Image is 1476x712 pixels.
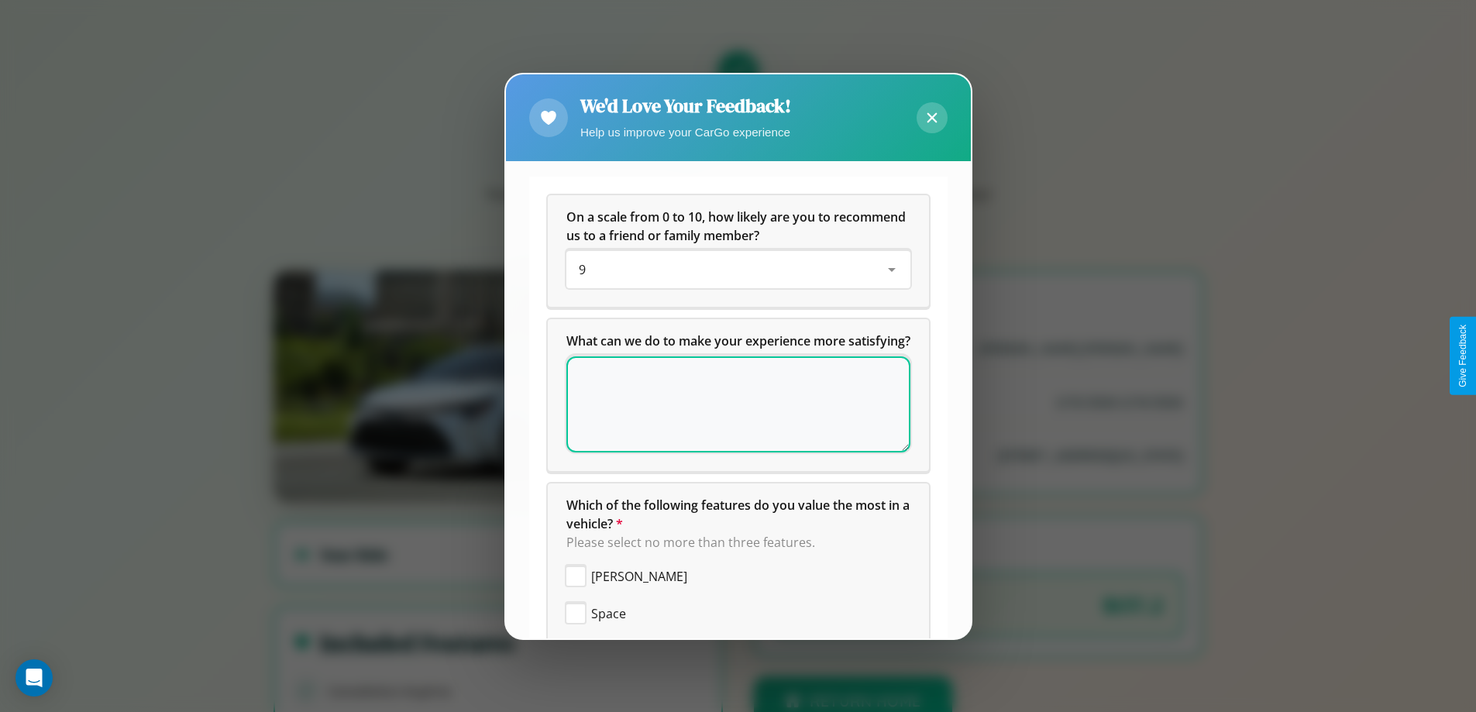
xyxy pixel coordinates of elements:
[566,332,910,349] span: What can we do to make your experience more satisfying?
[591,604,626,623] span: Space
[580,122,791,143] p: Help us improve your CarGo experience
[566,208,909,244] span: On a scale from 0 to 10, how likely are you to recommend us to a friend or family member?
[548,195,929,307] div: On a scale from 0 to 10, how likely are you to recommend us to a friend or family member?
[566,208,910,245] h5: On a scale from 0 to 10, how likely are you to recommend us to a friend or family member?
[15,659,53,697] div: Open Intercom Messenger
[566,497,913,532] span: Which of the following features do you value the most in a vehicle?
[580,93,791,119] h2: We'd Love Your Feedback!
[579,261,586,278] span: 9
[591,567,687,586] span: [PERSON_NAME]
[1457,325,1468,387] div: Give Feedback
[566,251,910,288] div: On a scale from 0 to 10, how likely are you to recommend us to a friend or family member?
[566,534,815,551] span: Please select no more than three features.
